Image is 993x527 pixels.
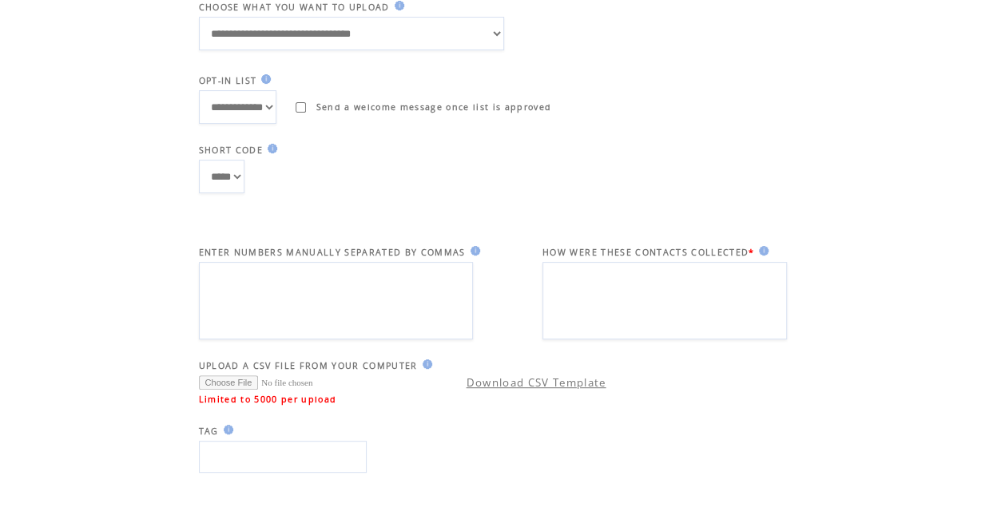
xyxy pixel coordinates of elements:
span: HOW WERE THESE CONTACTS COLLECTED [542,247,749,258]
img: help.gif [263,144,277,153]
img: help.gif [754,246,769,256]
img: help.gif [256,74,271,84]
img: help.gif [418,359,432,369]
span: CHOOSE WHAT YOU WANT TO UPLOAD [199,2,390,13]
img: help.gif [390,1,404,10]
img: help.gif [219,425,233,434]
span: UPLOAD A CSV FILE FROM YOUR COMPUTER [199,360,418,371]
span: ENTER NUMBERS MANUALLY SEPARATED BY COMMAS [199,247,466,258]
span: Send a welcome message once list is approved [316,101,552,113]
img: help.gif [466,246,480,256]
a: Download CSV Template [467,375,606,390]
span: OPT-IN LIST [199,75,257,86]
span: SHORT CODE [199,145,263,156]
span: Limited to 5000 per upload [199,394,337,405]
span: TAG [199,426,219,437]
